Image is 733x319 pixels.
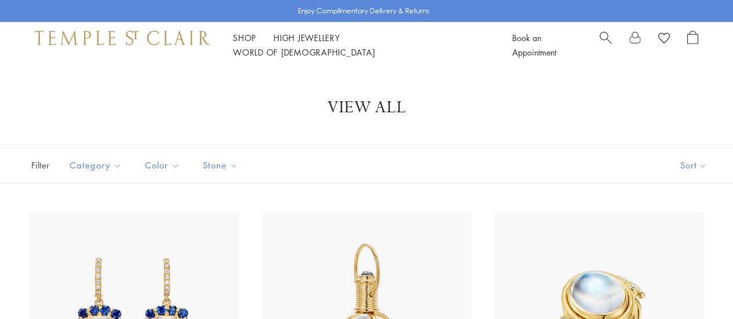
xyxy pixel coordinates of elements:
[298,5,429,17] p: Enjoy Complimentary Delivery & Returns
[273,32,340,43] a: High JewelleryHigh Jewellery
[64,158,130,173] span: Category
[136,152,188,178] button: Color
[61,152,130,178] button: Category
[600,31,612,60] a: Search
[194,152,247,178] button: Stone
[512,32,556,58] a: Book an Appointment
[139,158,188,173] span: Color
[197,158,247,173] span: Stone
[46,97,687,118] h1: View All
[654,148,733,183] button: Show sort by
[658,31,670,48] a: View Wishlist
[233,32,256,43] a: ShopShop
[687,31,698,60] a: Open Shopping Bag
[233,46,375,58] a: World of [DEMOGRAPHIC_DATA]World of [DEMOGRAPHIC_DATA]
[233,31,486,60] nav: Main navigation
[35,31,210,45] img: Temple St. Clair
